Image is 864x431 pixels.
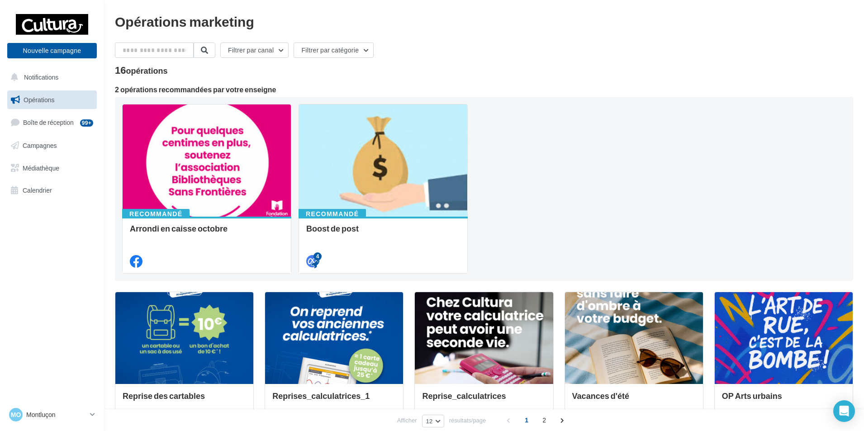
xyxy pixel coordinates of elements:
[24,73,58,81] span: Notifications
[123,391,246,409] div: Reprise des cartables
[422,391,546,409] div: Reprise_calculatrices
[5,181,99,200] a: Calendrier
[397,416,417,425] span: Afficher
[26,410,86,419] p: Montluçon
[7,406,97,423] a: Mo Montluçon
[449,416,486,425] span: résultats/page
[115,14,853,28] div: Opérations marketing
[11,410,21,419] span: Mo
[130,224,284,242] div: Arrondi en caisse octobre
[23,186,52,194] span: Calendrier
[5,113,99,132] a: Boîte de réception99+
[23,142,57,149] span: Campagnes
[272,391,396,409] div: Reprises_calculatrices_1
[722,391,845,409] div: OP Arts urbains
[426,417,433,425] span: 12
[833,400,855,422] div: Open Intercom Messenger
[572,391,696,409] div: Vacances d'été
[5,90,99,109] a: Opérations
[23,164,59,171] span: Médiathèque
[294,43,374,58] button: Filtrer par catégorie
[7,43,97,58] button: Nouvelle campagne
[519,413,534,427] span: 1
[122,209,190,219] div: Recommandé
[537,413,551,427] span: 2
[5,159,99,178] a: Médiathèque
[422,415,444,427] button: 12
[306,224,460,242] div: Boost de post
[115,86,853,93] div: 2 opérations recommandées par votre enseigne
[115,65,168,75] div: 16
[313,252,322,260] div: 4
[5,68,95,87] button: Notifications
[299,209,366,219] div: Recommandé
[5,136,99,155] a: Campagnes
[126,66,167,75] div: opérations
[24,96,54,104] span: Opérations
[23,118,74,126] span: Boîte de réception
[220,43,289,58] button: Filtrer par canal
[80,119,93,127] div: 99+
